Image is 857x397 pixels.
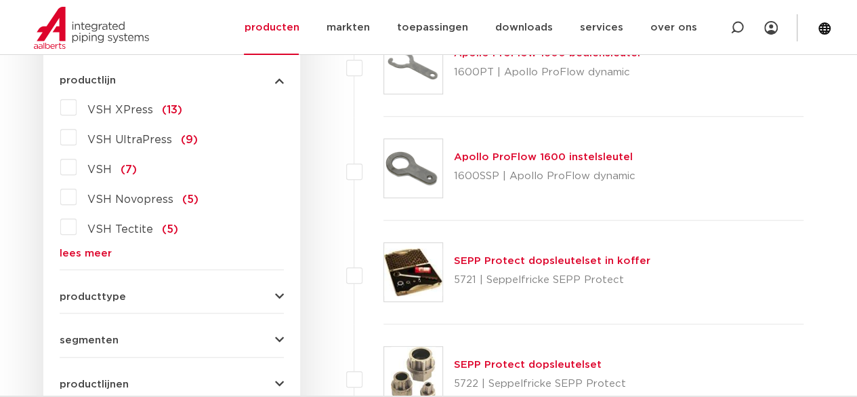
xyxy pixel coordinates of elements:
[60,292,284,302] button: producttype
[87,105,153,115] span: VSH XPress
[384,243,442,301] img: Thumbnail for SEPP Protect dopsleutelset in koffer
[87,194,173,205] span: VSH Novopress
[454,373,626,395] p: 5722 | Seppelfricke SEPP Protect
[454,166,635,187] p: 1600SSP | Apollo ProFlow dynamic
[454,269,650,291] p: 5721 | Seppelfricke SEPP Protect
[60,75,116,86] span: productlijn
[454,62,640,83] p: 1600PT | Apollo ProFlow dynamic
[60,75,284,86] button: productlijn
[60,292,126,302] span: producttype
[60,379,129,390] span: productlijnen
[60,248,284,259] a: lees meer
[60,335,119,345] span: segmenten
[181,134,198,145] span: (9)
[454,360,602,370] a: SEPP Protect dopsleutelset
[87,224,153,235] span: VSH Tectite
[87,164,112,175] span: VSH
[87,134,172,145] span: VSH UltraPress
[121,164,137,175] span: (7)
[454,256,650,266] a: SEPP Protect dopsleutelset in koffer
[384,35,442,94] img: Thumbnail for Apollo ProFlow 1600 bediensleutel
[454,152,633,162] a: Apollo ProFlow 1600 instelsleutel
[60,379,284,390] button: productlijnen
[162,105,182,115] span: (13)
[60,335,284,345] button: segmenten
[384,139,442,197] img: Thumbnail for Apollo ProFlow 1600 instelsleutel
[162,224,178,235] span: (5)
[182,194,198,205] span: (5)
